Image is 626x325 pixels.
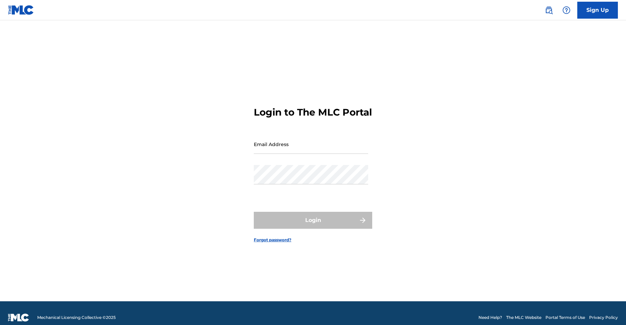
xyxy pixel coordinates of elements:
img: MLC Logo [8,5,34,15]
span: Mechanical Licensing Collective © 2025 [37,314,116,321]
div: Help [560,3,573,17]
a: Need Help? [478,314,502,321]
a: Sign Up [577,2,618,19]
img: help [562,6,571,14]
h3: Login to The MLC Portal [254,106,372,118]
img: logo [8,313,29,322]
a: Forgot password? [254,237,291,243]
a: Portal Terms of Use [545,314,585,321]
img: search [545,6,553,14]
a: The MLC Website [506,314,541,321]
a: Privacy Policy [589,314,618,321]
a: Public Search [542,3,556,17]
